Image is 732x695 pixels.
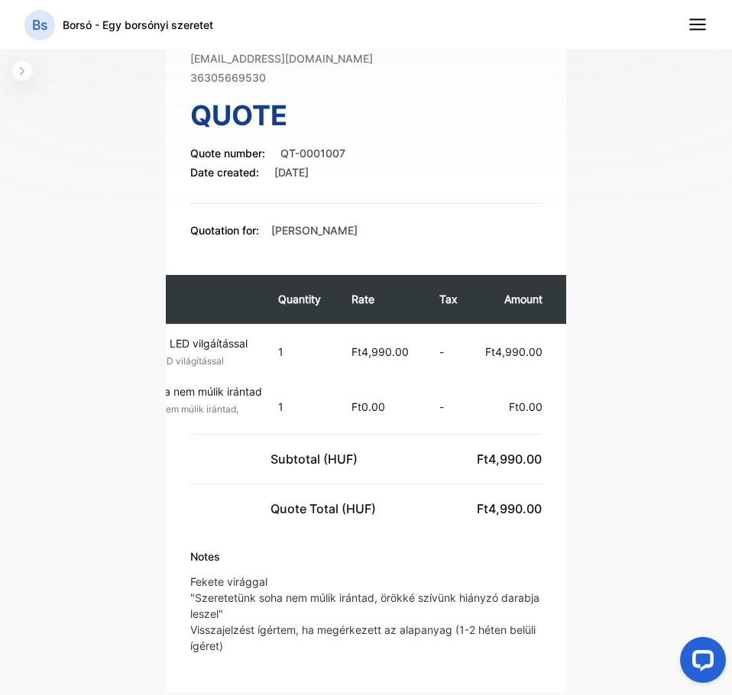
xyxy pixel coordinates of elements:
[488,291,543,307] p: Amount
[439,291,458,307] p: Tax
[270,499,382,518] p: Quote Total (HUF)
[274,166,309,179] span: [DATE]
[477,501,542,516] span: Ft4,990.00
[270,450,364,468] p: Subtotal (HUF)
[351,291,409,307] p: Rate
[190,548,543,564] p: Notes
[190,69,407,86] p: 36305669530
[477,451,542,467] span: Ft4,990.00
[83,383,262,399] p: Szeretetünk soha nem múlik irántad
[485,345,543,358] span: Ft4,990.00
[278,399,321,415] p: 1
[278,291,321,307] p: Quantity
[190,95,345,136] h3: Quote
[83,402,262,430] p: Szeretetünk soha nem múlik irántad, örökké ...
[351,400,385,413] span: Ft0.00
[190,222,259,238] p: Quotation for:
[32,15,47,35] p: Bs
[83,354,262,368] p: Emlékezet gömb LED világítással
[190,50,407,66] p: [EMAIL_ADDRESS][DOMAIN_NAME]
[190,145,345,161] p: Quote number:
[439,344,458,360] p: -
[278,344,321,360] p: 1
[271,222,358,238] p: [PERSON_NAME]
[509,400,543,413] span: Ft0.00
[280,147,345,160] span: QT-0001007
[83,335,262,351] p: Emlékezet gömb LED vilgáítással
[668,631,732,695] iframe: LiveChat chat widget
[63,17,213,33] p: Borsó - Egy borsónyi szeretet
[439,399,458,415] p: -
[351,345,409,358] span: Ft4,990.00
[190,574,543,654] p: Fekete virággal "Szeretetünk soha nem múlik irántad, örökké szívünk hiányzó darabja leszel" Vissz...
[190,164,345,180] p: Date created:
